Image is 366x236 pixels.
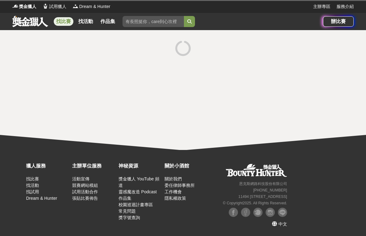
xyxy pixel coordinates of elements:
a: 主辦專區 [313,3,330,10]
small: [PHONE_NUMBER] [253,188,287,192]
span: 獎金獵人 [19,3,36,10]
div: 主辦單位服務 [72,162,115,170]
small: 恩克斯網路科技股份有限公司 [239,182,287,186]
a: 找比賽 [26,176,39,181]
a: 張貼比賽佈告 [72,196,98,201]
a: 獎金獵人 YouTube 頻道 [119,176,159,188]
img: Facebook [229,208,238,217]
a: 關於我們 [165,176,182,181]
span: Dream & Hunter [79,3,110,10]
a: 找活動 [26,183,39,188]
a: Logo試用獵人 [42,3,66,10]
a: 作品集 [98,17,118,26]
a: 找活動 [76,17,95,26]
a: 隱私權政策 [165,196,186,201]
img: Logo [12,3,18,9]
img: Instagram [266,208,275,217]
a: 服務介紹 [337,3,354,10]
input: 有長照挺你，care到心坎裡！青春出手，拍出照顧 影音徵件活動 [123,16,184,27]
a: 競賽網站模組 [72,183,98,188]
div: 獵人服務 [26,162,69,170]
a: 工作機會 [165,189,182,194]
a: 作品集 [119,196,131,201]
a: LogoDream & Hunter [72,3,110,10]
span: 中文 [278,222,287,226]
a: 獎字號查詢 [119,215,140,220]
img: Logo [72,3,79,9]
a: Logo獎金獵人 [12,3,36,10]
a: 常見問題 [119,209,136,214]
span: 試用獵人 [49,3,66,10]
small: 11494 [STREET_ADDRESS] [238,195,287,199]
img: Logo [42,3,49,9]
a: Dream & Hunter [26,196,57,201]
img: LINE [278,208,287,217]
a: 委任律師事務所 [165,183,195,188]
div: 關於小酒館 [165,162,208,170]
img: Facebook [241,208,250,217]
a: 找比賽 [54,17,73,26]
small: © Copyright 2025 . All Rights Reserved. [223,201,287,205]
img: Plurk [253,208,263,217]
a: 校園巡迴計畫專區 [119,202,153,207]
div: 神秘資源 [119,162,162,170]
a: 試用活動合作 [72,189,98,194]
a: 辦比賽 [323,16,354,27]
a: 活動宣傳 [72,176,89,181]
a: 靈感魔改造 Podcast [119,189,157,194]
a: 找試用 [26,189,39,194]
